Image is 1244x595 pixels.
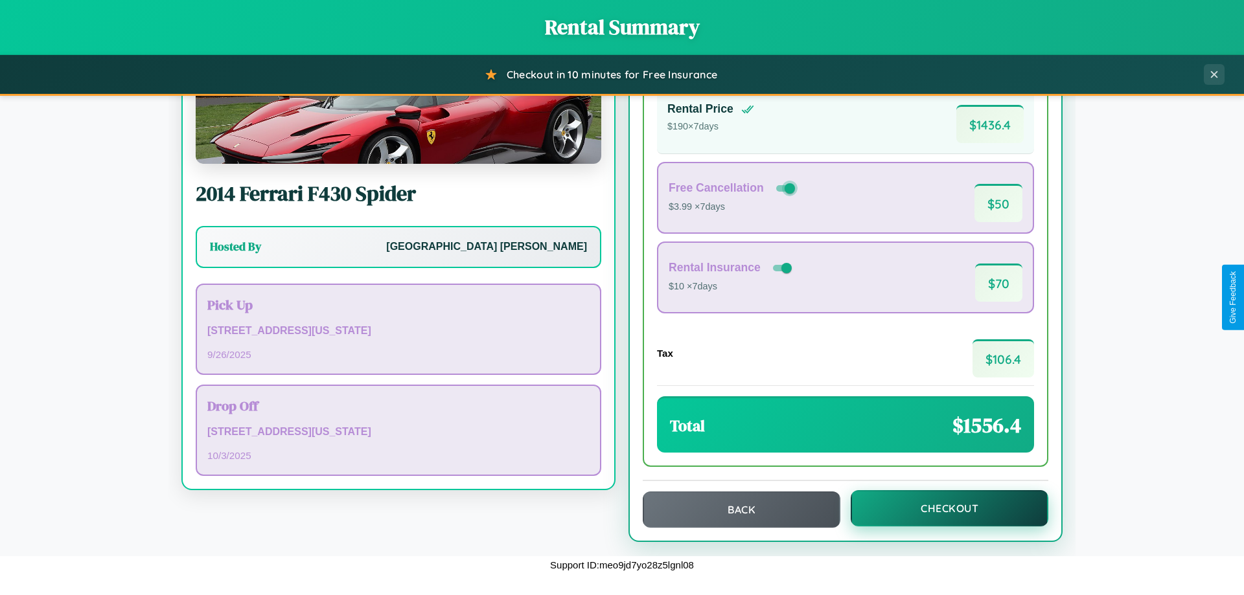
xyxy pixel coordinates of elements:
[207,423,590,442] p: [STREET_ADDRESS][US_STATE]
[643,491,840,528] button: Back
[196,179,601,208] h2: 2014 Ferrari F430 Spider
[669,278,794,295] p: $10 × 7 days
[13,13,1231,41] h1: Rental Summary
[207,295,590,314] h3: Pick Up
[207,447,590,464] p: 10 / 3 / 2025
[667,102,733,116] h4: Rental Price
[670,415,705,436] h3: Total
[973,339,1034,377] span: $ 106.4
[657,348,673,359] h4: Tax
[851,490,1048,526] button: Checkout
[1228,271,1238,324] div: Give Feedback
[669,181,764,195] h4: Free Cancellation
[207,346,590,363] p: 9 / 26 / 2025
[507,68,717,81] span: Checkout in 10 minutes for Free Insurance
[210,239,261,254] h3: Hosted By
[956,105,1024,143] span: $ 1436.4
[974,184,1022,222] span: $ 50
[952,411,1021,440] span: $ 1556.4
[667,118,754,135] p: $ 190 × 7 days
[207,322,590,341] p: [STREET_ADDRESS][US_STATE]
[669,261,761,275] h4: Rental Insurance
[550,556,694,574] p: Support ID: meo9jd7yo28z5lgnl08
[196,34,601,164] img: Ferrari F430 Spider
[669,199,798,216] p: $3.99 × 7 days
[975,264,1022,302] span: $ 70
[207,396,590,415] h3: Drop Off
[386,238,587,256] p: [GEOGRAPHIC_DATA] [PERSON_NAME]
